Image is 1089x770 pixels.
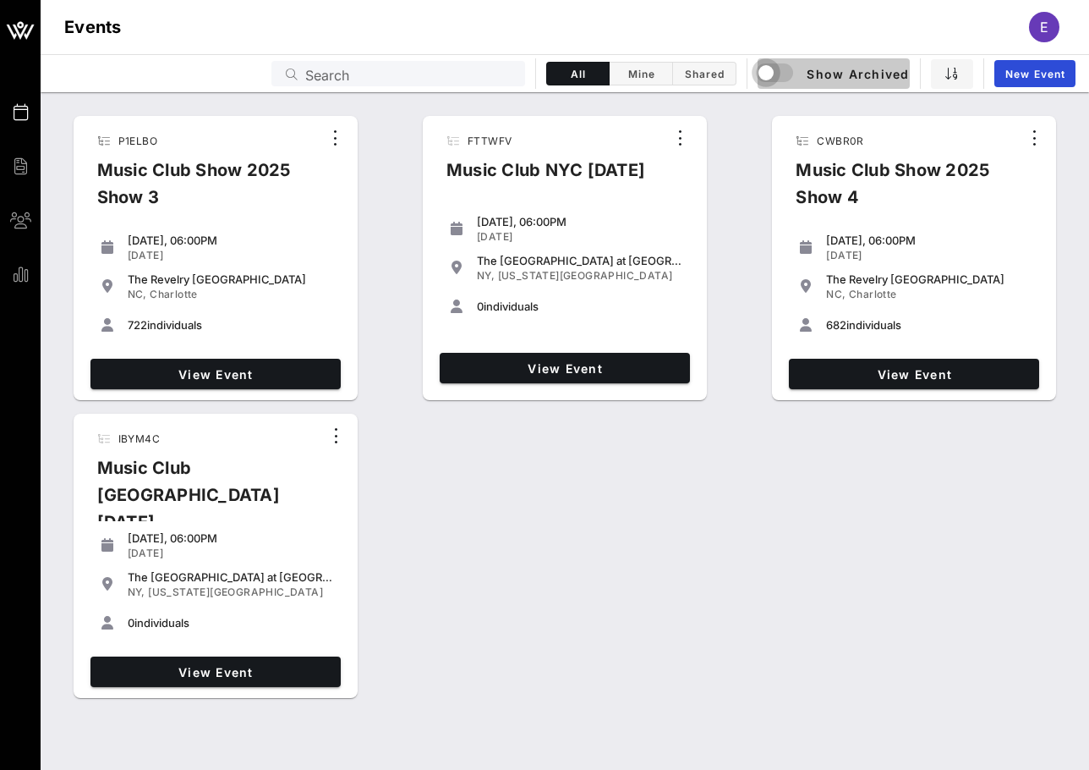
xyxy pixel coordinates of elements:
[128,531,334,545] div: [DATE], 06:00PM
[128,272,334,286] div: The Revelry [GEOGRAPHIC_DATA]
[128,288,147,300] span: NC,
[128,586,145,598] span: NY,
[468,135,512,147] span: FTTWFV
[758,58,910,89] button: Show Archived
[826,288,845,300] span: NC,
[673,62,736,85] button: Shared
[128,570,334,584] div: The [GEOGRAPHIC_DATA] at [GEOGRAPHIC_DATA]
[90,657,341,687] a: View Event
[826,249,1032,262] div: [DATE]
[118,135,157,147] span: P1ELBO
[683,68,725,80] span: Shared
[440,353,690,383] a: View Event
[477,300,683,313] div: individuals
[789,359,1039,389] a: View Event
[1029,12,1059,42] div: E
[826,318,846,332] span: 682
[782,157,1021,224] div: Music Club Show 2025 Show 4
[84,157,321,224] div: Music Club Show 2025 Show 3
[128,616,334,630] div: individuals
[128,547,334,560] div: [DATE]
[84,454,322,549] div: Music Club [GEOGRAPHIC_DATA] [DATE]
[498,269,673,282] span: [US_STATE][GEOGRAPHIC_DATA]
[477,300,484,313] span: 0
[477,230,683,244] div: [DATE]
[64,14,122,41] h1: Events
[148,586,323,598] span: [US_STATE][GEOGRAPHIC_DATA]
[97,367,334,382] span: View Event
[826,234,1032,247] div: [DATE], 06:00PM
[758,63,909,84] span: Show Archived
[477,254,683,267] div: The [GEOGRAPHIC_DATA] at [GEOGRAPHIC_DATA]
[826,318,1032,332] div: individuals
[128,318,334,332] div: individuals
[826,272,1032,286] div: The Revelry [GEOGRAPHIC_DATA]
[128,616,134,630] span: 0
[849,288,897,300] span: Charlotte
[477,269,495,282] span: NY,
[546,62,610,85] button: All
[477,215,683,228] div: [DATE], 06:00PM
[994,60,1075,87] a: New Event
[128,234,334,247] div: [DATE], 06:00PM
[128,318,147,332] span: 722
[97,665,334,679] span: View Event
[128,249,334,262] div: [DATE]
[817,135,863,147] span: CWBR0R
[150,288,198,300] span: Charlotte
[796,367,1032,382] span: View Event
[118,432,160,445] span: IBYM4C
[557,68,599,80] span: All
[1040,19,1048,36] span: E
[90,359,341,389] a: View Event
[1004,68,1065,80] span: New Event
[620,68,662,80] span: Mine
[446,361,683,376] span: View Event
[610,62,673,85] button: Mine
[433,157,659,197] div: Music Club NYC [DATE]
